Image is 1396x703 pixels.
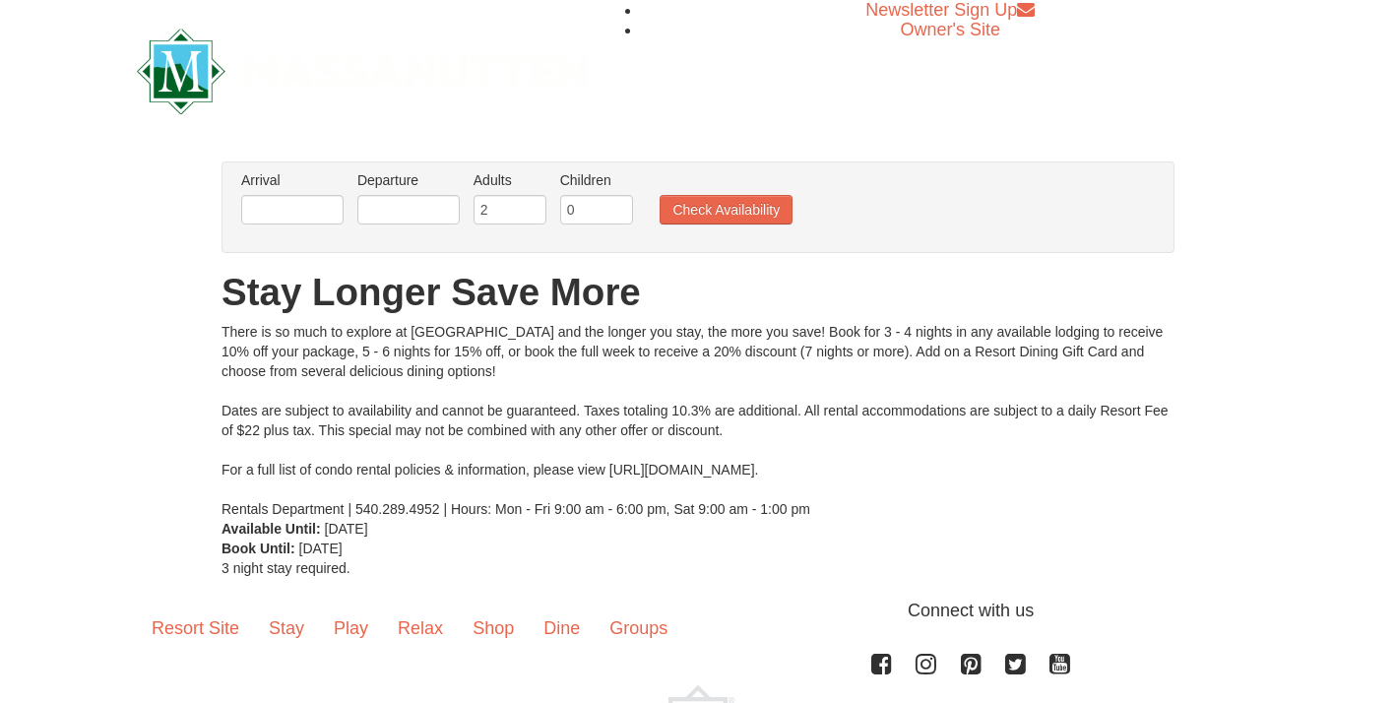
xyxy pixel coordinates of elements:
img: Massanutten Resort Logo [137,29,588,114]
a: Relax [383,598,458,659]
strong: Available Until: [222,521,321,537]
a: Dine [529,598,595,659]
a: Owner's Site [901,20,1000,39]
a: Shop [458,598,529,659]
p: Connect with us [137,598,1259,624]
a: Massanutten Resort [137,45,588,92]
span: [DATE] [299,541,343,556]
button: Check Availability [660,195,793,224]
label: Children [560,170,633,190]
label: Departure [357,170,460,190]
span: 3 night stay required. [222,560,350,576]
span: [DATE] [325,521,368,537]
h1: Stay Longer Save More [222,273,1174,312]
div: There is so much to explore at [GEOGRAPHIC_DATA] and the longer you stay, the more you save! Book... [222,322,1174,519]
a: Groups [595,598,682,659]
label: Arrival [241,170,344,190]
a: Resort Site [137,598,254,659]
label: Adults [474,170,546,190]
a: Stay [254,598,319,659]
strong: Book Until: [222,541,295,556]
a: Play [319,598,383,659]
